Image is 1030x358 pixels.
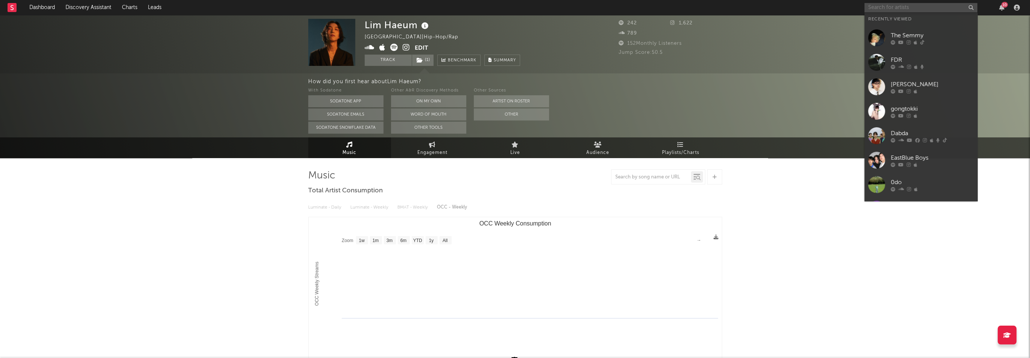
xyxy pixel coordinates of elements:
[391,137,474,158] a: Engagement
[412,55,434,66] span: ( 1 )
[639,137,722,158] a: Playlists/Charts
[415,44,428,53] button: Edit
[474,86,549,95] div: Other Sources
[365,55,412,66] button: Track
[864,75,977,99] a: [PERSON_NAME]
[619,50,663,55] span: Jump Score: 50.5
[868,15,974,24] div: Recently Viewed
[864,123,977,148] a: Dabda
[1001,2,1008,8] div: 10
[474,137,557,158] a: Live
[586,148,609,157] span: Audience
[670,21,692,26] span: 1,622
[891,55,974,64] div: FDR
[400,238,406,243] text: 6m
[612,174,691,180] input: Search by song name or URL
[308,95,383,107] button: Sodatone App
[619,31,637,36] span: 789
[308,108,383,120] button: Sodatone Emails
[391,108,466,120] button: Word Of Mouth
[494,58,516,62] span: Summary
[864,3,977,12] input: Search for artists
[484,55,520,66] button: Summary
[365,19,431,31] div: Lim Haeum
[864,50,977,75] a: FDR
[999,5,1004,11] button: 10
[474,108,549,120] button: Other
[619,21,637,26] span: 242
[557,137,639,158] a: Audience
[308,86,383,95] div: With Sodatone
[391,122,466,134] button: Other Tools
[417,148,447,157] span: Engagement
[308,137,391,158] a: Music
[864,197,977,221] a: [PERSON_NAME]
[365,33,467,42] div: [GEOGRAPHIC_DATA] | Hip-Hop/Rap
[864,26,977,50] a: The Semmy
[474,95,549,107] button: Artist on Roster
[891,153,974,162] div: EastBlue Boys
[891,80,974,89] div: [PERSON_NAME]
[891,31,974,40] div: The Semmy
[442,238,447,243] text: All
[891,104,974,113] div: gongtokki
[391,95,466,107] button: On My Own
[308,122,383,134] button: Sodatone Snowflake Data
[314,262,319,306] text: OCC Weekly Streams
[864,99,977,123] a: gongtokki
[891,178,974,187] div: 0do
[359,238,365,243] text: 1w
[510,148,520,157] span: Live
[413,238,422,243] text: YTD
[448,56,476,65] span: Benchmark
[891,129,974,138] div: Dabda
[342,148,356,157] span: Music
[697,238,701,243] text: →
[479,220,551,227] text: OCC Weekly Consumption
[864,172,977,197] a: 0do
[386,238,393,243] text: 3m
[619,41,682,46] span: 152 Monthly Listeners
[864,148,977,172] a: EastBlue Boys
[662,148,699,157] span: Playlists/Charts
[437,55,481,66] a: Benchmark
[412,55,434,66] button: (1)
[342,238,353,243] text: Zoom
[372,238,379,243] text: 1m
[429,238,434,243] text: 1y
[391,86,466,95] div: Other A&R Discovery Methods
[308,186,383,195] span: Total Artist Consumption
